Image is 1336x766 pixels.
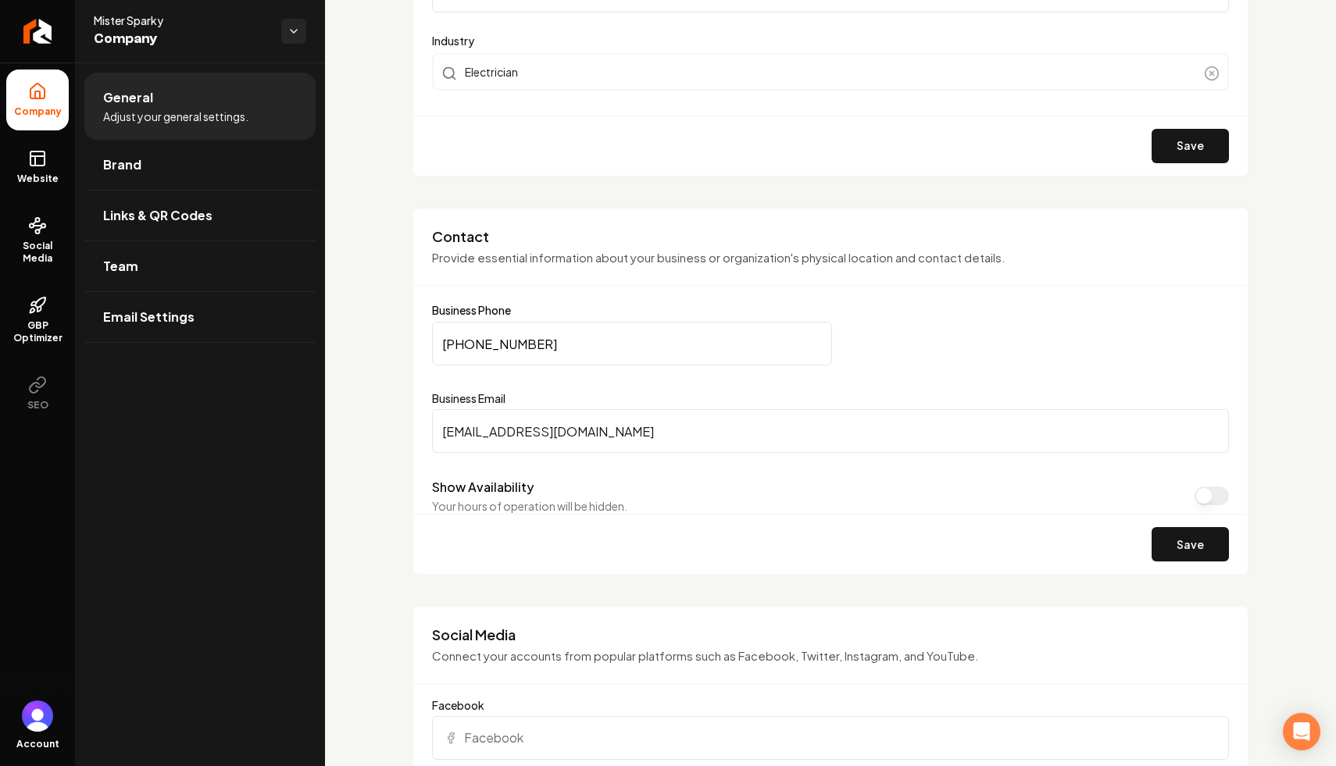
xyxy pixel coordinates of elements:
[1152,129,1229,163] button: Save
[6,319,69,344] span: GBP Optimizer
[22,700,53,732] img: Will Wallace
[22,700,53,732] button: Open user button
[94,28,269,50] span: Company
[432,249,1229,267] p: Provide essential information about your business or organization's physical location and contact...
[6,204,69,277] a: Social Media
[432,227,1229,246] h3: Contact
[432,479,534,495] label: Show Availability
[103,109,248,124] span: Adjust your general settings.
[8,105,68,118] span: Company
[23,19,52,44] img: Rebolt Logo
[16,738,59,750] span: Account
[103,308,195,326] span: Email Settings
[94,12,269,28] span: Mister Sparky
[103,155,141,174] span: Brand
[432,390,1229,406] label: Business Email
[103,257,138,276] span: Team
[84,292,316,342] a: Email Settings
[432,498,627,514] p: Your hours of operation will be hidden.
[1152,527,1229,561] button: Save
[6,363,69,424] button: SEO
[11,173,65,185] span: Website
[432,409,1229,453] input: Business Email
[84,140,316,190] a: Brand
[103,88,153,107] span: General
[84,241,316,291] a: Team
[432,697,1229,713] label: Facebook
[432,647,1229,665] p: Connect your accounts from popular platforms such as Facebook, Twitter, Instagram, and YouTube.
[21,399,55,412] span: SEO
[84,191,316,240] a: Links & QR Codes
[6,137,69,198] a: Website
[432,305,1229,315] label: Business Phone
[432,31,1229,50] label: Industry
[432,716,1229,760] input: Facebook
[6,283,69,357] a: GBP Optimizer
[103,206,213,225] span: Links & QR Codes
[1283,713,1320,750] div: Open Intercom Messenger
[6,240,69,265] span: Social Media
[432,625,1229,644] h3: Social Media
